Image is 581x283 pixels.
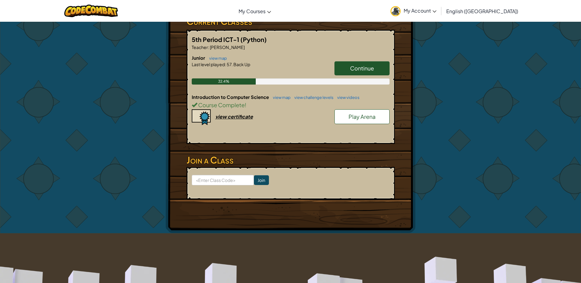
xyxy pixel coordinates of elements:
span: English ([GEOGRAPHIC_DATA]) [446,8,518,14]
span: Play Arena [349,113,375,120]
a: view videos [334,95,360,100]
span: 5th Period ICT-1 [192,36,240,43]
span: [PERSON_NAME] [209,44,245,50]
a: view certificate [192,113,253,120]
img: certificate-icon.png [192,109,211,125]
div: view certificate [215,113,253,120]
a: view map [206,56,227,61]
span: Last level played [192,62,225,67]
span: : [225,62,226,67]
span: 57. [226,62,233,67]
span: My Courses [239,8,266,14]
h3: Join a Class [187,153,395,167]
span: Introduction to Computer Science [192,94,270,100]
span: My Account [404,7,436,14]
a: My Courses [236,3,274,19]
span: Teacher [192,44,208,50]
span: Continue [350,65,374,72]
span: Course Complete [197,101,245,108]
img: CodeCombat logo [64,5,118,17]
a: view map [270,95,291,100]
input: Join [254,175,269,185]
input: <Enter Class Code> [192,175,254,185]
span: ! [245,101,246,108]
span: : [208,44,209,50]
a: view challenge levels [291,95,334,100]
span: (Python) [240,36,267,43]
a: My Account [387,1,440,21]
span: Junior [192,55,206,61]
span: Back Up [233,62,250,67]
div: 32.4% [192,78,256,85]
a: English ([GEOGRAPHIC_DATA]) [443,3,521,19]
img: avatar [390,6,401,16]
